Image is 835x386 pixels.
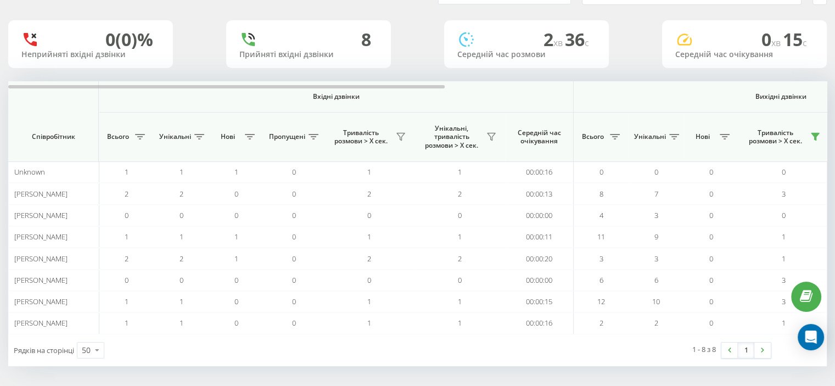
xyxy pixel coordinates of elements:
[127,92,545,101] span: Вхідні дзвінки
[585,37,589,49] span: c
[180,318,183,328] span: 1
[361,29,371,50] div: 8
[104,132,132,141] span: Всього
[505,161,574,183] td: 00:00:16
[292,275,296,285] span: 0
[458,297,462,306] span: 1
[505,248,574,269] td: 00:00:20
[709,275,713,285] span: 0
[180,189,183,199] span: 2
[14,167,45,177] span: Unknown
[458,210,462,220] span: 0
[125,254,128,264] span: 2
[234,210,238,220] span: 0
[458,232,462,242] span: 1
[543,27,565,51] span: 2
[597,232,605,242] span: 11
[214,132,242,141] span: Нові
[654,189,658,199] span: 7
[292,167,296,177] span: 0
[652,297,660,306] span: 10
[367,167,371,177] span: 1
[234,254,238,264] span: 1
[125,167,128,177] span: 1
[18,132,89,141] span: Співробітник
[367,275,371,285] span: 0
[292,210,296,220] span: 0
[180,297,183,306] span: 1
[599,167,603,177] span: 0
[738,343,754,358] a: 1
[234,167,238,177] span: 1
[367,318,371,328] span: 1
[105,29,153,50] div: 0 (0)%
[599,254,603,264] span: 3
[420,124,483,150] span: Унікальні, тривалість розмови > Х сек.
[367,254,371,264] span: 2
[180,275,183,285] span: 0
[505,205,574,226] td: 00:00:00
[782,297,786,306] span: 3
[654,254,658,264] span: 3
[21,50,160,59] div: Неприйняті вхідні дзвінки
[505,312,574,334] td: 00:00:16
[458,275,462,285] span: 0
[14,297,68,306] span: [PERSON_NAME]
[634,132,666,141] span: Унікальні
[14,210,68,220] span: [PERSON_NAME]
[180,232,183,242] span: 1
[709,254,713,264] span: 0
[654,318,658,328] span: 2
[234,318,238,328] span: 0
[180,254,183,264] span: 2
[654,210,658,220] span: 3
[553,37,565,49] span: хв
[367,232,371,242] span: 1
[159,132,191,141] span: Унікальні
[292,232,296,242] span: 0
[782,275,786,285] span: 3
[654,275,658,285] span: 6
[367,189,371,199] span: 2
[239,50,378,59] div: Прийняті вхідні дзвінки
[458,318,462,328] span: 1
[458,189,462,199] span: 2
[125,232,128,242] span: 1
[292,297,296,306] span: 0
[782,254,786,264] span: 1
[744,128,807,146] span: Тривалість розмови > Х сек.
[14,345,74,355] span: Рядків на сторінці
[505,183,574,204] td: 00:00:13
[782,232,786,242] span: 1
[505,226,574,248] td: 00:00:11
[458,167,462,177] span: 1
[505,291,574,312] td: 00:00:15
[599,189,603,199] span: 8
[269,132,305,141] span: Пропущені
[565,27,589,51] span: 36
[125,189,128,199] span: 2
[654,167,658,177] span: 0
[782,189,786,199] span: 3
[761,27,783,51] span: 0
[14,275,68,285] span: [PERSON_NAME]
[709,210,713,220] span: 0
[579,132,607,141] span: Всього
[783,27,807,51] span: 15
[505,270,574,291] td: 00:00:00
[709,232,713,242] span: 0
[709,189,713,199] span: 0
[457,50,596,59] div: Середній час розмови
[599,318,603,328] span: 2
[14,318,68,328] span: [PERSON_NAME]
[125,297,128,306] span: 1
[803,37,807,49] span: c
[599,210,603,220] span: 4
[597,297,605,306] span: 12
[292,254,296,264] span: 0
[782,318,786,328] span: 1
[125,318,128,328] span: 1
[513,128,565,146] span: Середній час очікування
[82,345,91,356] div: 50
[367,297,371,306] span: 1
